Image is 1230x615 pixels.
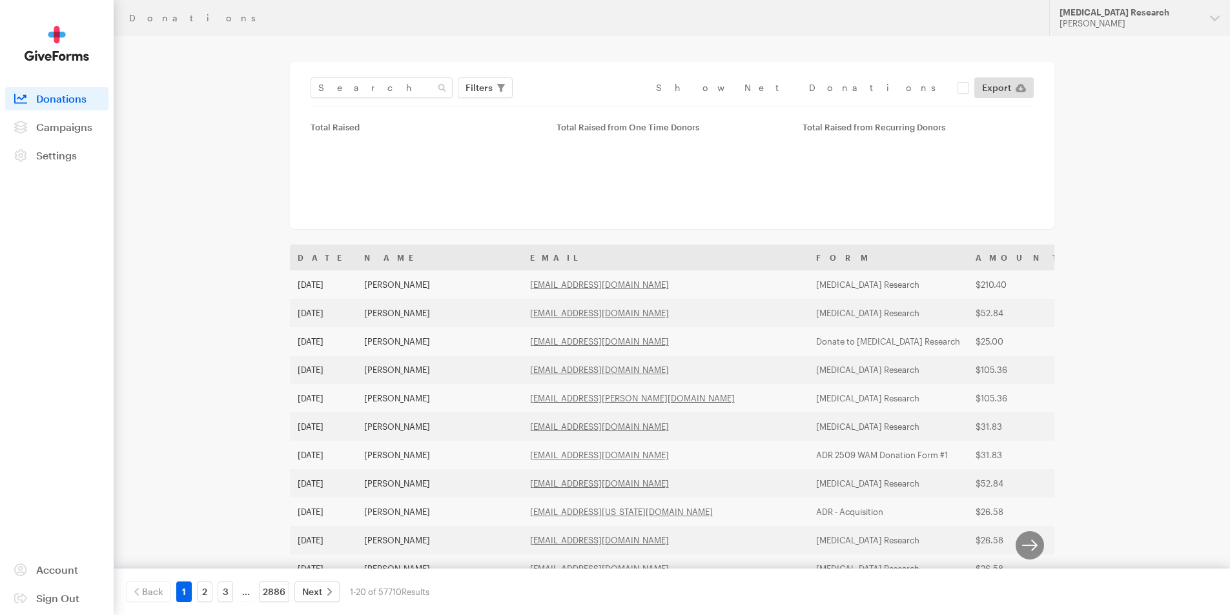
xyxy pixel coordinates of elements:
td: $31.83 [968,412,1072,441]
td: [PERSON_NAME] [356,498,522,526]
td: ADR 2509 WAM Donation Form #1 [808,441,968,469]
td: [DATE] [290,526,356,554]
td: ADR - Acquisition [808,498,968,526]
td: Donate to [MEDICAL_DATA] Research [808,327,968,356]
td: [DATE] [290,412,356,441]
th: Name [356,245,522,270]
a: [EMAIL_ADDRESS][DOMAIN_NAME] [530,450,669,460]
td: $105.36 [968,356,1072,384]
td: [MEDICAL_DATA] Research [808,270,968,299]
span: Results [402,587,429,597]
a: [EMAIL_ADDRESS][DOMAIN_NAME] [530,421,669,432]
a: Next [294,581,340,602]
a: Account [5,558,108,581]
td: [PERSON_NAME] [356,526,522,554]
td: [DATE] [290,270,356,299]
td: [PERSON_NAME] [356,270,522,299]
a: Sign Out [5,587,108,610]
td: [DATE] [290,384,356,412]
td: [PERSON_NAME] [356,554,522,583]
a: [EMAIL_ADDRESS][PERSON_NAME][DOMAIN_NAME] [530,393,735,403]
td: $26.58 [968,498,1072,526]
div: [MEDICAL_DATA] Research [1060,7,1200,18]
td: $52.84 [968,469,1072,498]
a: Settings [5,144,108,167]
td: $210.40 [968,270,1072,299]
a: Donations [5,87,108,110]
td: [DATE] [290,469,356,498]
td: $52.84 [968,299,1072,327]
input: Search Name & Email [311,77,453,98]
td: [DATE] [290,299,356,327]
span: Filters [466,80,493,96]
a: [EMAIL_ADDRESS][US_STATE][DOMAIN_NAME] [530,507,713,517]
td: $31.83 [968,441,1072,469]
a: [EMAIL_ADDRESS][DOMAIN_NAME] [530,535,669,545]
td: [MEDICAL_DATA] Research [808,384,968,412]
td: [PERSON_NAME] [356,441,522,469]
th: Amount [968,245,1072,270]
a: [EMAIL_ADDRESS][DOMAIN_NAME] [530,336,669,347]
span: Donations [36,92,87,105]
span: Settings [36,149,77,161]
div: 1-20 of 57710 [350,581,429,602]
td: $26.58 [968,554,1072,583]
th: Date [290,245,356,270]
td: [DATE] [290,441,356,469]
div: Total Raised from One Time Donors [557,122,787,132]
th: Form [808,245,968,270]
td: $26.58 [968,526,1072,554]
td: [MEDICAL_DATA] Research [808,469,968,498]
a: 2 [197,581,212,602]
a: [EMAIL_ADDRESS][DOMAIN_NAME] [530,365,669,375]
td: [PERSON_NAME] [356,412,522,441]
td: [PERSON_NAME] [356,299,522,327]
td: [MEDICAL_DATA] Research [808,299,968,327]
td: [DATE] [290,356,356,384]
button: Filters [458,77,513,98]
td: [MEDICAL_DATA] Research [808,356,968,384]
a: [EMAIL_ADDRESS][DOMAIN_NAME] [530,308,669,318]
td: [DATE] [290,498,356,526]
a: Campaigns [5,116,108,139]
a: 2886 [259,581,289,602]
div: [PERSON_NAME] [1060,18,1200,29]
td: [PERSON_NAME] [356,356,522,384]
td: [MEDICAL_DATA] Research [808,554,968,583]
span: Sign Out [36,592,79,604]
div: Total Raised [311,122,541,132]
a: [EMAIL_ADDRESS][DOMAIN_NAME] [530,279,669,290]
a: [EMAIL_ADDRESS][DOMAIN_NAME] [530,478,669,489]
td: [MEDICAL_DATA] Research [808,526,968,554]
img: GiveForms [25,26,89,61]
span: Next [302,584,322,600]
td: [PERSON_NAME] [356,469,522,498]
td: [DATE] [290,327,356,356]
span: Campaigns [36,121,92,133]
th: Email [522,245,808,270]
a: [EMAIL_ADDRESS][DOMAIN_NAME] [530,563,669,574]
td: [MEDICAL_DATA] Research [808,412,968,441]
td: [PERSON_NAME] [356,384,522,412]
span: Account [36,563,78,576]
td: $25.00 [968,327,1072,356]
td: $105.36 [968,384,1072,412]
td: [PERSON_NAME] [356,327,522,356]
span: Export [982,80,1011,96]
a: Export [974,77,1034,98]
a: 3 [218,581,233,602]
div: Total Raised from Recurring Donors [803,122,1033,132]
td: [DATE] [290,554,356,583]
